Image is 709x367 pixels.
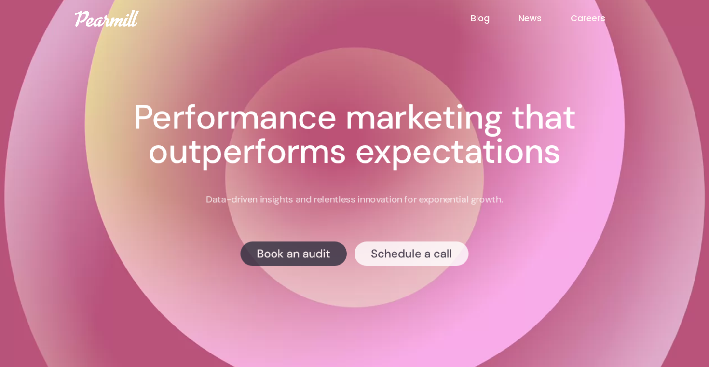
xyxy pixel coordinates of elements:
img: Pearmill logo [75,10,139,27]
a: Careers [571,12,634,25]
a: Schedule a call [354,241,469,266]
p: Data-driven insights and relentless innovation for exponential growth. [206,193,503,206]
a: Book an audit [240,241,347,266]
h1: Performance marketing that outperforms expectations [82,100,627,169]
a: News [518,12,571,25]
a: Blog [471,12,518,25]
